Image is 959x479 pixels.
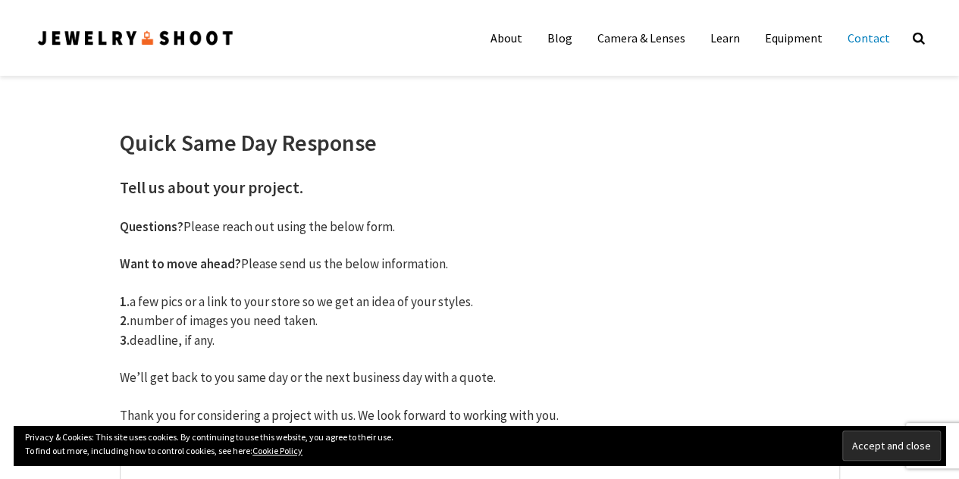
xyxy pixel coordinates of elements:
[120,368,840,388] p: We’ll get back to you same day or the next business day with a quote.
[120,177,840,199] h3: Tell us about your project.
[120,312,130,329] strong: 2.
[36,28,235,49] img: Jewelry Photographer Bay Area - San Francisco | Nationwide via Mail
[120,255,241,272] strong: Want to move ahead?
[120,293,840,351] p: a few pics or a link to your store so we get an idea of your styles. number of images you need ta...
[536,23,584,53] a: Blog
[754,23,834,53] a: Equipment
[120,129,840,156] h1: Quick Same Day Response
[120,332,130,349] strong: 3.
[120,255,840,274] p: Please send us the below information.
[586,23,697,53] a: Camera & Lenses
[699,23,751,53] a: Learn
[120,218,183,235] strong: Questions?
[14,426,945,465] div: Privacy & Cookies: This site uses cookies. By continuing to use this website, you agree to their ...
[120,218,840,237] p: Please reach out using the below form.
[836,23,901,53] a: Contact
[252,445,302,456] a: Cookie Policy
[842,430,941,461] input: Accept and close
[479,23,534,53] a: About
[120,293,130,310] strong: 1.
[120,406,840,426] p: Thank you for considering a project with us. We look forward to working with you.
